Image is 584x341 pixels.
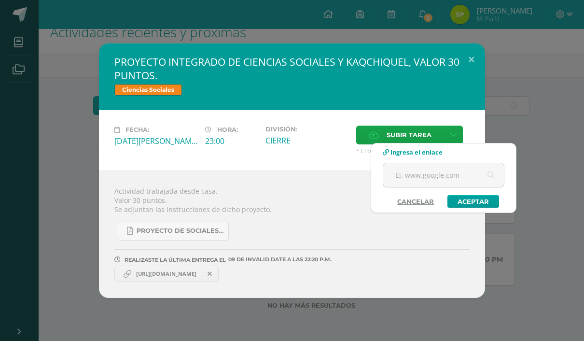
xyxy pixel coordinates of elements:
div: [DATE][PERSON_NAME] [114,136,197,146]
span: REALIZASTE LA ÚLTIMA ENTREGA EL [125,256,226,263]
span: Ingresa el enlace [390,148,443,156]
div: 23:00 [205,136,258,146]
span: Hora: [217,126,238,133]
span: Subir tarea [387,126,431,144]
input: Ej. www.google.com [383,163,504,187]
span: Proyecto de Sociales y Kaqchikel_3ra. Unidad (1).pdf [137,227,223,235]
h2: PROYECTO INTEGRADO DE CIENCIAS SOCIALES Y KAQCHIQUEL, VALOR 30 PUNTOS. [114,55,470,82]
span: Ciencias Sociales [114,84,182,96]
a: Aceptar [447,195,499,208]
a: Proyecto de Sociales y Kaqchikel_3ra. Unidad (1).pdf [117,222,229,241]
a: Cancelar [388,195,444,208]
span: 09 DE Invalid Date A LAS 22:20 P.M. [226,259,332,260]
div: Actividad trabajada desde casa. Valor 30 puntos. Se adjuntan las instrucciones de dicho proyecto. [99,170,485,298]
button: Close (Esc) [458,43,485,76]
a: https://www.canva.com/design/DAGvpGJ5weM/qdtb9M6Dt_n1WrTMY95U0w/edit?utm_content=DAGvpGJ5weM&utm_... [114,266,219,282]
label: División: [265,126,348,133]
span: [URL][DOMAIN_NAME] [131,270,201,278]
span: Remover entrega [202,269,218,279]
div: CIERRE [265,135,348,146]
span: Fecha: [125,126,149,133]
span: * El tamaño máximo permitido es 50 MB [356,147,470,155]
